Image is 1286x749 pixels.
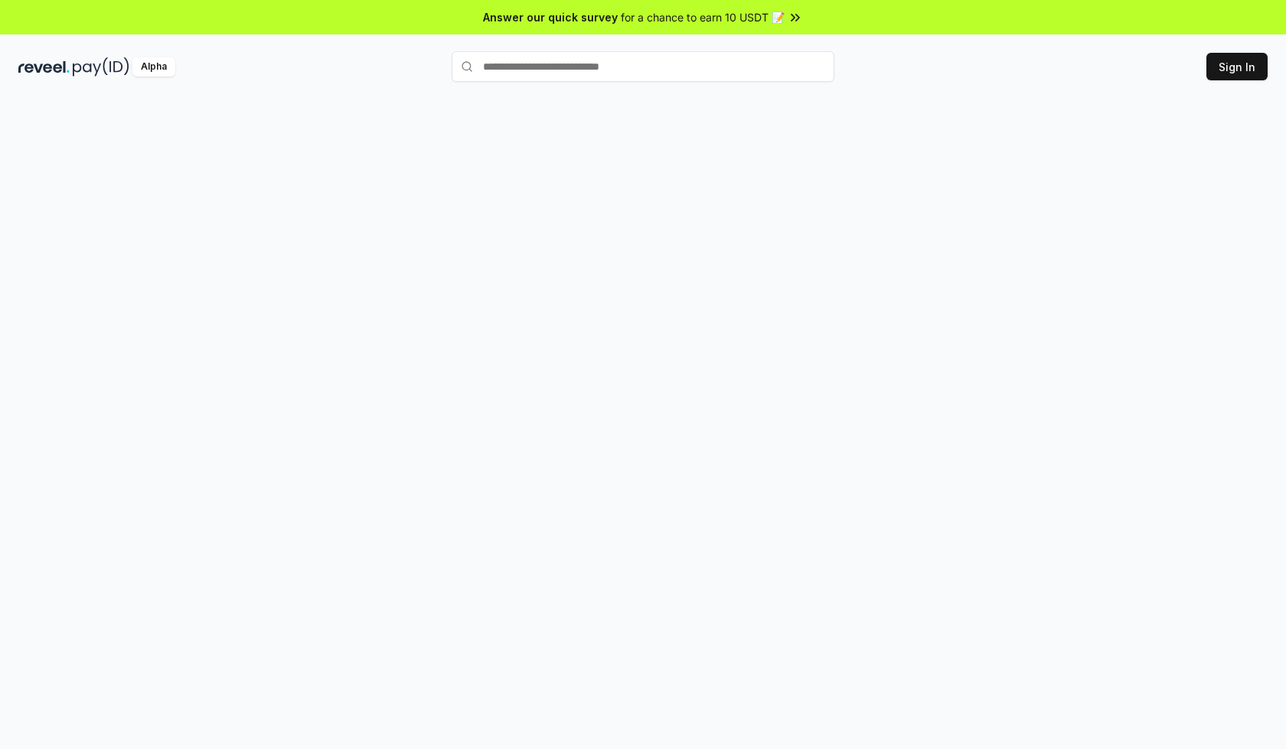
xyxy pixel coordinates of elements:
[483,9,618,25] span: Answer our quick survey
[1206,53,1268,80] button: Sign In
[621,9,785,25] span: for a chance to earn 10 USDT 📝
[132,57,175,77] div: Alpha
[73,57,129,77] img: pay_id
[18,57,70,77] img: reveel_dark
